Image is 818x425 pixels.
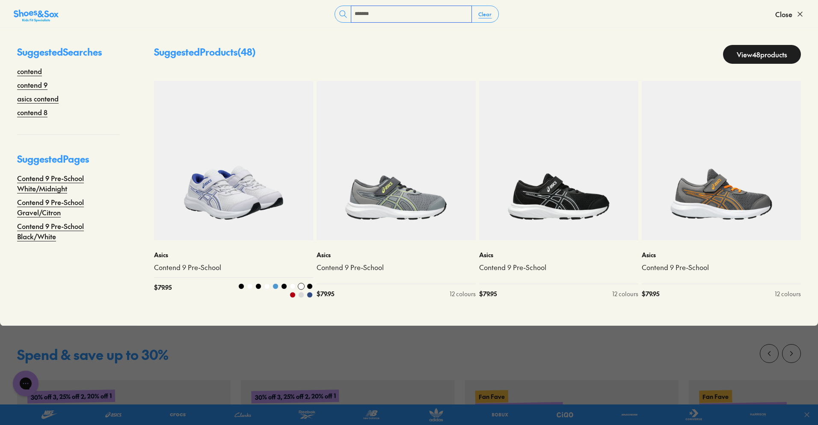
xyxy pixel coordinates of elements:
a: contend 9 [17,80,47,90]
a: Shoes &amp; Sox [14,7,59,21]
span: $ 79.95 [154,283,172,298]
div: 12 colours [775,289,801,298]
a: Contend 9 Pre-School White/Midnight [17,173,120,193]
a: Contend 9 Pre-School Gravel/Citron [17,197,120,217]
span: Close [775,9,792,19]
p: Suggested Products [154,45,256,64]
a: asics contend [17,93,59,104]
a: View48products [723,45,801,64]
p: 30% off 3, 25% off 2, 20% off 1 [251,390,339,404]
div: Spend & save up to 30% [17,348,169,361]
a: Contend 9 Pre-School [317,263,476,272]
span: $ 79.95 [642,289,659,298]
a: Contend 9 Pre-School [154,263,313,272]
button: Clear [471,6,498,22]
p: Asics [642,250,801,259]
iframe: Gorgias live chat messenger [9,368,43,399]
p: Fan Fave [475,390,508,403]
p: Suggested Pages [17,152,120,173]
a: Contend 9 Pre-School [642,263,801,272]
a: Contend 9 Pre-School [479,263,638,272]
div: 12 colours [612,289,638,298]
p: Asics [317,250,476,259]
p: Fan Fave [699,390,732,403]
img: SNS_Logo_Responsive.svg [14,9,59,23]
div: 12 colours [450,289,476,298]
a: Contend 9 Pre-School Black/White [17,221,120,241]
p: Asics [479,250,638,259]
span: ( 48 ) [237,45,256,58]
p: 30% off 3, 25% off 2, 20% off 1 [27,390,115,404]
a: contend 8 [17,107,47,117]
button: Close [775,5,804,24]
a: contend [17,66,42,76]
span: $ 79.95 [317,289,334,298]
p: Suggested Searches [17,45,120,66]
p: Asics [154,250,313,259]
span: $ 79.95 [479,289,497,298]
